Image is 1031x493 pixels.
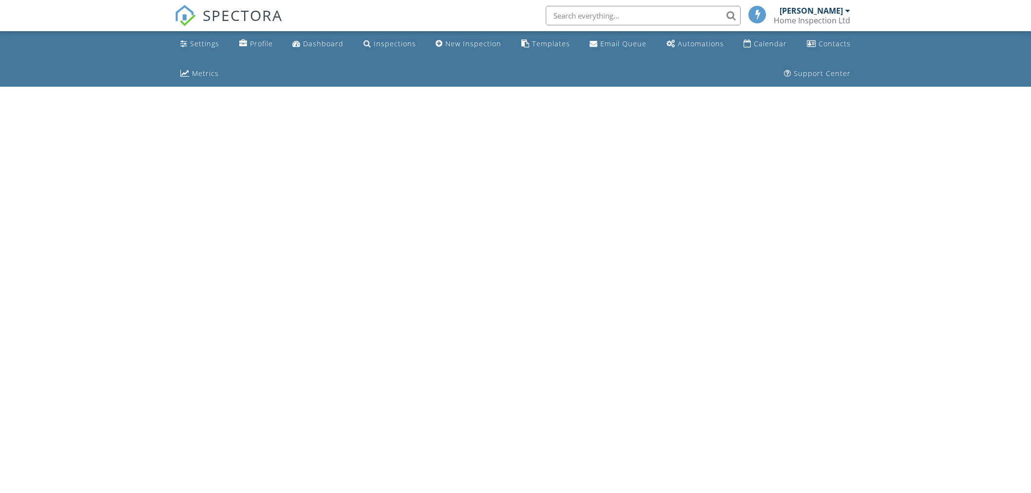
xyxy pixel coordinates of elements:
[600,39,647,48] div: Email Queue
[288,35,347,53] a: Dashboard
[432,35,505,53] a: New Inspection
[374,39,416,48] div: Inspections
[663,35,728,53] a: Automations (Basic)
[235,35,277,53] a: Company Profile
[360,35,420,53] a: Inspections
[780,6,843,16] div: [PERSON_NAME]
[532,39,570,48] div: Templates
[176,35,223,53] a: Settings
[803,35,855,53] a: Contacts
[774,16,850,25] div: Home Inspection Ltd
[740,35,791,53] a: Calendar
[794,69,851,78] div: Support Center
[303,39,344,48] div: Dashboard
[174,13,283,34] a: SPECTORA
[546,6,741,25] input: Search everything...
[174,5,196,26] img: The Best Home Inspection Software - Spectora
[203,5,283,25] span: SPECTORA
[445,39,501,48] div: New Inspection
[678,39,724,48] div: Automations
[192,69,219,78] div: Metrics
[780,65,855,83] a: Support Center
[754,39,787,48] div: Calendar
[586,35,650,53] a: Email Queue
[819,39,851,48] div: Contacts
[517,35,574,53] a: Templates
[190,39,219,48] div: Settings
[176,65,223,83] a: Metrics
[250,39,273,48] div: Profile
